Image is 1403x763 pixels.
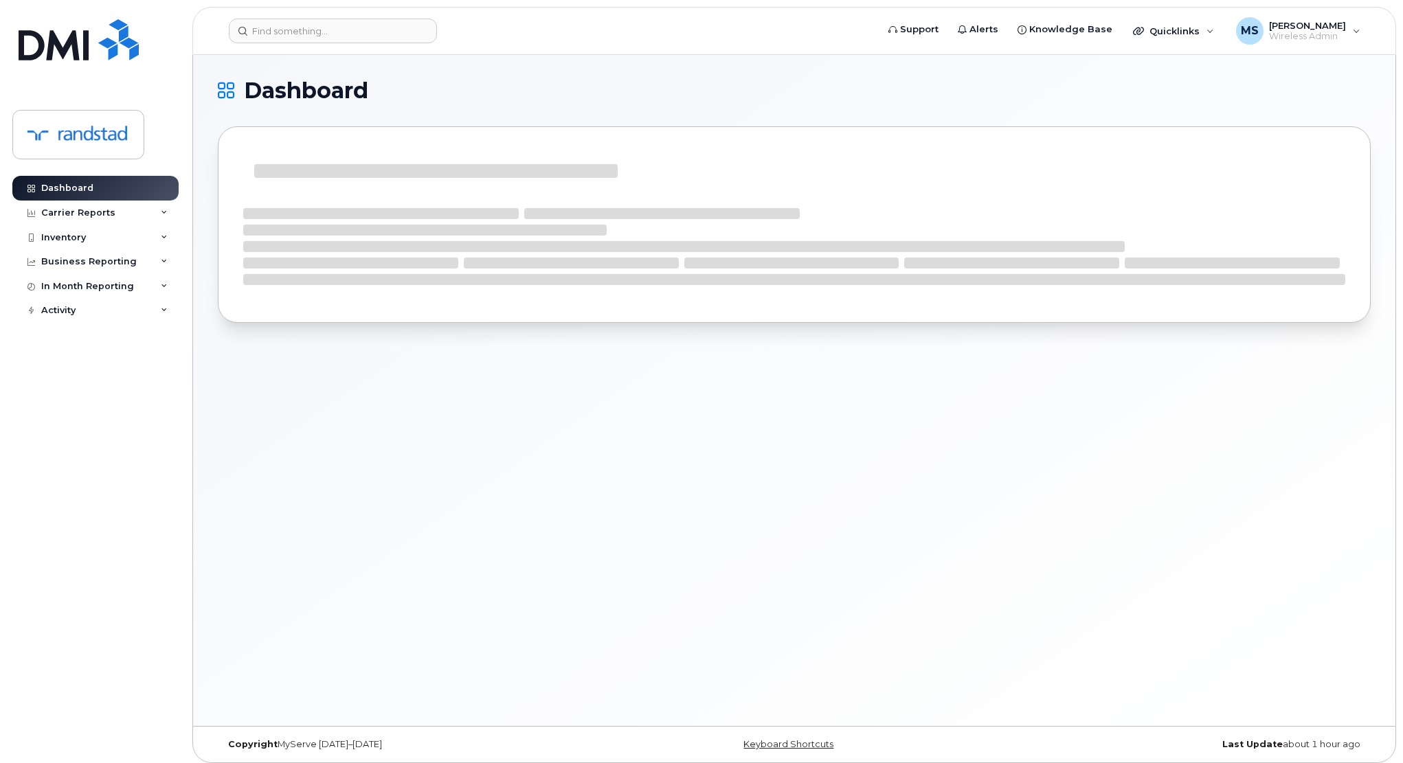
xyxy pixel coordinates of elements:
strong: Copyright [228,739,278,749]
strong: Last Update [1222,739,1283,749]
span: Dashboard [244,80,368,101]
a: Keyboard Shortcuts [743,739,833,749]
div: MyServe [DATE]–[DATE] [218,739,602,750]
div: about 1 hour ago [987,739,1371,750]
